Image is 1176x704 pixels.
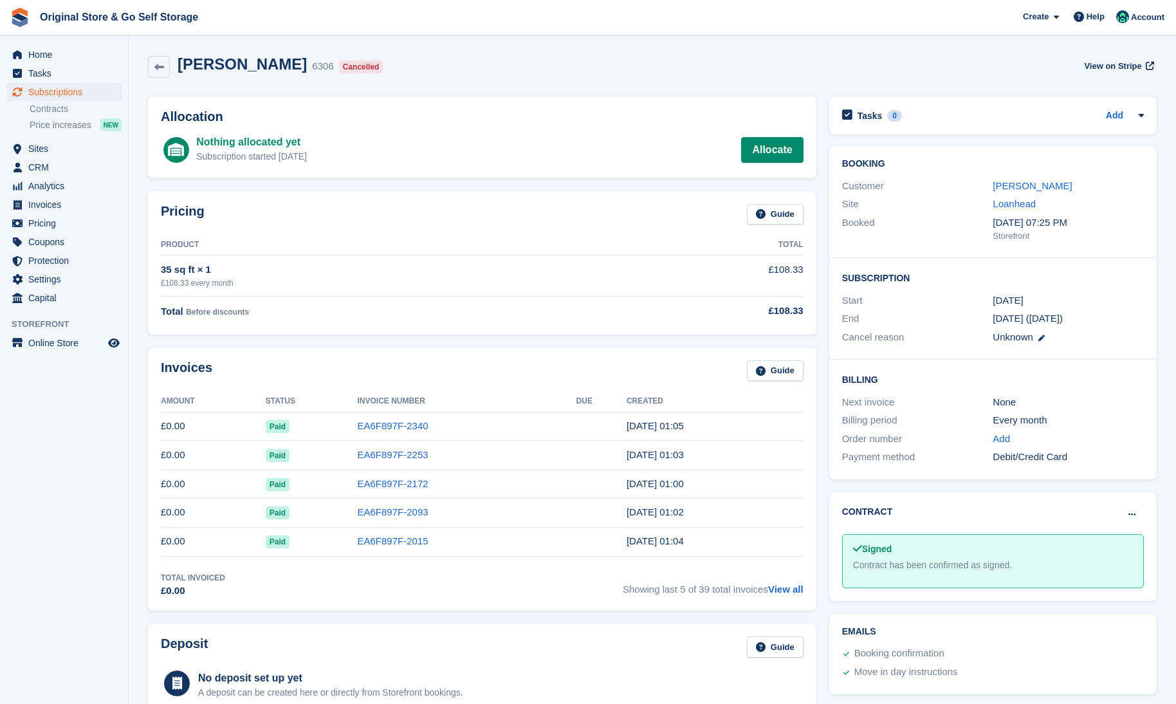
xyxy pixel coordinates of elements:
[266,449,289,462] span: Paid
[621,255,804,296] td: £108.33
[358,506,428,517] a: EA6F897F-2093
[161,441,266,470] td: £0.00
[28,177,106,195] span: Analytics
[186,308,249,317] span: Before discounts
[161,204,205,225] h2: Pricing
[6,177,122,195] a: menu
[1116,10,1129,23] img: Adeel Hussain
[627,420,684,431] time: 2025-08-26 00:05:08 UTC
[627,535,684,546] time: 2025-04-26 00:04:17 UTC
[30,103,122,115] a: Contracts
[161,636,208,658] h2: Deposit
[993,395,1144,410] div: None
[854,665,958,680] div: Move in day instructions
[842,293,993,308] div: Start
[28,83,106,101] span: Subscriptions
[28,233,106,251] span: Coupons
[178,55,307,73] h2: [PERSON_NAME]
[768,584,804,595] a: View all
[747,360,804,382] a: Guide
[100,118,122,131] div: NEW
[858,110,883,122] h2: Tasks
[198,686,463,699] p: A deposit can be created here or directly from Storefront bookings.
[358,391,576,412] th: Invoice Number
[1087,10,1105,23] span: Help
[842,413,993,428] div: Billing period
[358,535,428,546] a: EA6F897F-2015
[993,413,1144,428] div: Every month
[161,470,266,499] td: £0.00
[993,216,1144,230] div: [DATE] 07:25 PM
[842,179,993,194] div: Customer
[842,373,1144,385] h2: Billing
[627,391,804,412] th: Created
[993,313,1063,324] span: [DATE] ([DATE])
[266,420,289,433] span: Paid
[161,412,266,441] td: £0.00
[853,559,1133,572] div: Contract has been confirmed as signed.
[12,318,128,331] span: Storefront
[358,420,428,431] a: EA6F897F-2340
[6,252,122,270] a: menu
[6,270,122,288] a: menu
[741,137,803,163] a: Allocate
[35,6,203,28] a: Original Store & Go Self Storage
[358,478,428,489] a: EA6F897F-2172
[747,204,804,225] a: Guide
[161,109,804,124] h2: Allocation
[266,506,289,519] span: Paid
[747,636,804,658] a: Guide
[887,110,902,122] div: 0
[106,335,122,351] a: Preview store
[623,572,804,598] span: Showing last 5 of 39 total invoices
[842,395,993,410] div: Next invoice
[842,627,1144,637] h2: Emails
[853,542,1133,556] div: Signed
[6,140,122,158] a: menu
[993,450,1144,465] div: Debit/Credit Card
[6,289,122,307] a: menu
[993,180,1072,191] a: [PERSON_NAME]
[161,277,621,289] div: £108.33 every month
[842,311,993,326] div: End
[6,233,122,251] a: menu
[161,498,266,527] td: £0.00
[266,535,289,548] span: Paid
[161,527,266,556] td: £0.00
[842,197,993,212] div: Site
[621,235,804,255] th: Total
[6,334,122,352] a: menu
[993,198,1036,209] a: Loanhead
[10,8,30,27] img: stora-icon-8386f47178a22dfd0bd8f6a31ec36ba5ce8667c1dd55bd0f319d3a0aa187defe.svg
[161,572,225,584] div: Total Invoiced
[28,289,106,307] span: Capital
[6,158,122,176] a: menu
[621,304,804,319] div: £108.33
[993,331,1033,342] span: Unknown
[842,159,1144,169] h2: Booking
[842,330,993,345] div: Cancel reason
[993,293,1023,308] time: 2022-06-26 00:00:00 UTC
[161,306,183,317] span: Total
[28,334,106,352] span: Online Store
[161,360,212,382] h2: Invoices
[28,158,106,176] span: CRM
[28,196,106,214] span: Invoices
[161,263,621,277] div: 35 sq ft × 1
[196,134,307,150] div: Nothing allocated yet
[1023,10,1049,23] span: Create
[28,46,106,64] span: Home
[6,46,122,64] a: menu
[6,214,122,232] a: menu
[198,671,463,686] div: No deposit set up yet
[30,119,91,131] span: Price increases
[842,450,993,465] div: Payment method
[161,584,225,598] div: £0.00
[576,391,627,412] th: Due
[28,270,106,288] span: Settings
[1106,109,1123,124] a: Add
[842,216,993,243] div: Booked
[30,118,122,132] a: Price increases NEW
[196,150,307,163] div: Subscription started [DATE]
[28,140,106,158] span: Sites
